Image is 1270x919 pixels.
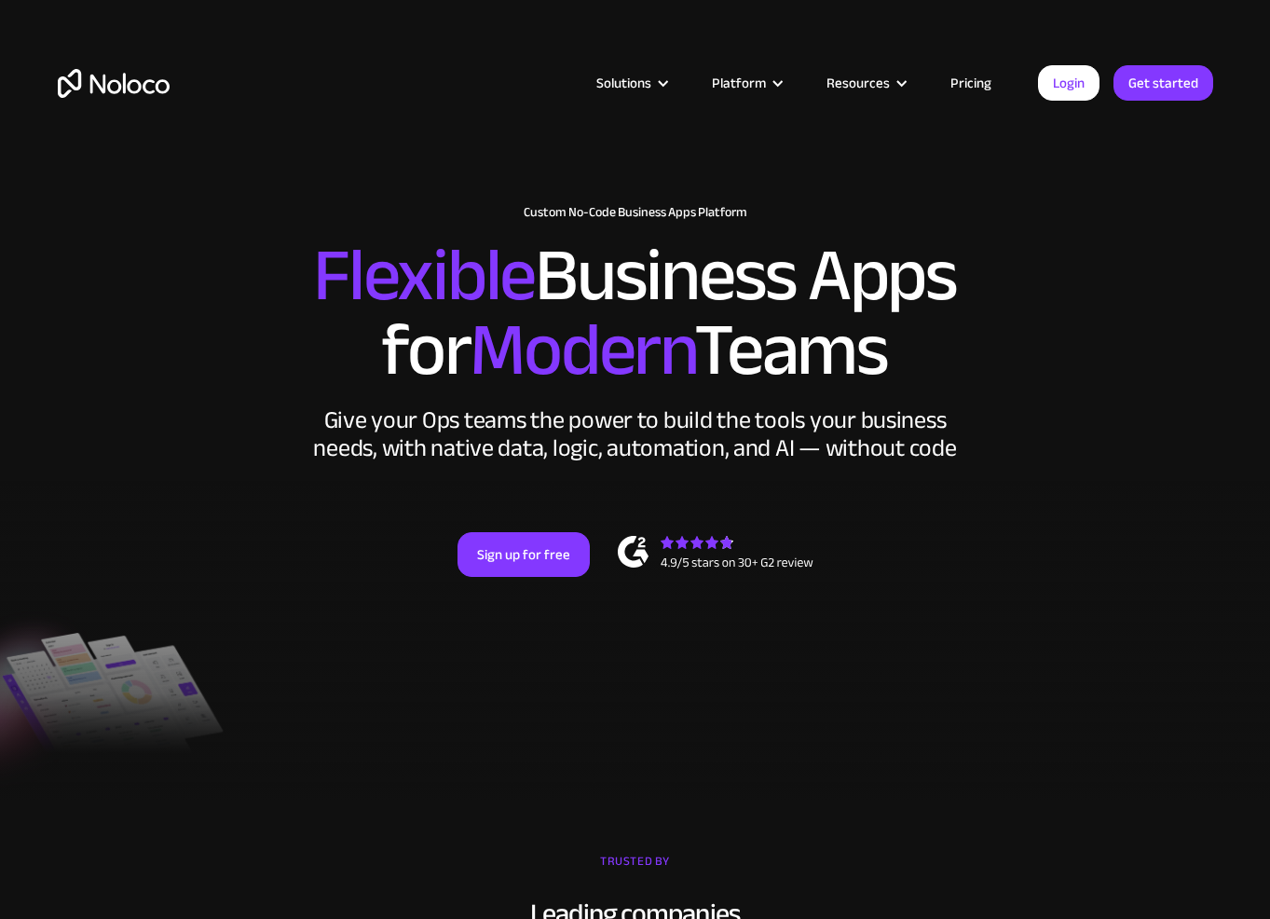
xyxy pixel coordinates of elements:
[712,71,766,95] div: Platform
[457,532,590,577] a: Sign up for free
[1038,65,1099,101] a: Login
[58,69,170,98] a: home
[927,71,1015,95] a: Pricing
[309,406,962,462] div: Give your Ops teams the power to build the tools your business needs, with native data, logic, au...
[803,71,927,95] div: Resources
[826,71,890,95] div: Resources
[689,71,803,95] div: Platform
[470,281,694,419] span: Modern
[1113,65,1213,101] a: Get started
[573,71,689,95] div: Solutions
[596,71,651,95] div: Solutions
[58,239,1213,388] h2: Business Apps for Teams
[58,205,1213,220] h1: Custom No-Code Business Apps Platform
[313,206,535,345] span: Flexible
